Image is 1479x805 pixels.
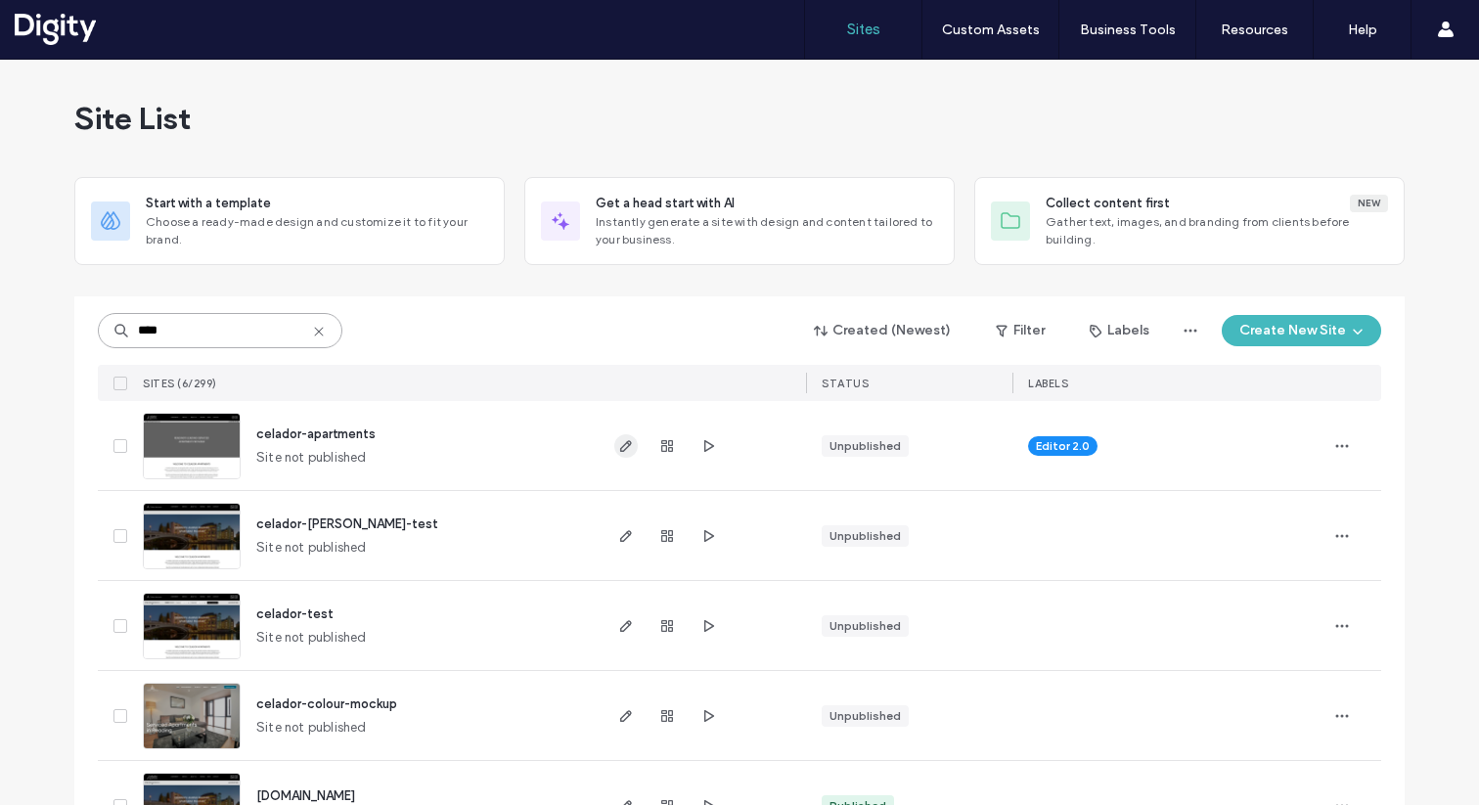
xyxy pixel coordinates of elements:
span: Site not published [256,628,367,648]
a: celador-colour-mockup [256,696,397,711]
a: celador-apartments [256,426,376,441]
div: Get a head start with AIInstantly generate a site with design and content tailored to your business. [524,177,955,265]
div: Collect content firstNewGather text, images, and branding from clients before building. [974,177,1405,265]
span: LABELS [1028,377,1068,390]
span: Site List [74,99,191,138]
button: Filter [976,315,1064,346]
label: Help [1348,22,1377,38]
label: Sites [847,21,880,38]
button: Labels [1072,315,1167,346]
label: Custom Assets [942,22,1040,38]
span: Gather text, images, and branding from clients before building. [1046,213,1388,248]
span: Site not published [256,538,367,558]
div: Unpublished [829,437,901,455]
a: celador-[PERSON_NAME]-test [256,516,438,531]
button: Create New Site [1222,315,1381,346]
div: Unpublished [829,707,901,725]
span: Site not published [256,448,367,468]
span: Site not published [256,718,367,738]
span: SITES (6/299) [143,377,217,390]
span: STATUS [822,377,869,390]
button: Created (Newest) [797,315,968,346]
div: Start with a templateChoose a ready-made design and customize it to fit your brand. [74,177,505,265]
span: Choose a ready-made design and customize it to fit your brand. [146,213,488,248]
span: Collect content first [1046,194,1170,213]
div: Unpublished [829,617,901,635]
span: Help [45,14,85,31]
a: [DOMAIN_NAME] [256,788,355,803]
span: Start with a template [146,194,271,213]
span: Get a head start with AI [596,194,735,213]
div: Unpublished [829,527,901,545]
div: New [1350,195,1388,212]
span: Instantly generate a site with design and content tailored to your business. [596,213,938,248]
label: Resources [1221,22,1288,38]
label: Business Tools [1080,22,1176,38]
a: celador-test [256,606,334,621]
span: Editor 2.0 [1036,437,1090,455]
